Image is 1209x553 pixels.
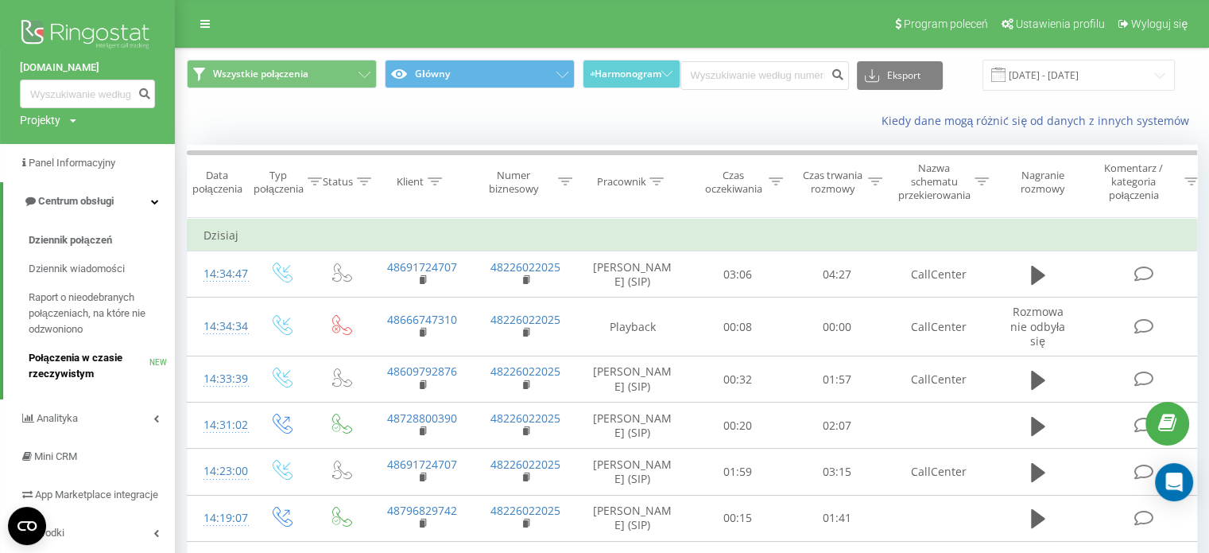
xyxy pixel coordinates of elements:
span: Środki [36,527,64,539]
td: Dzisiaj [188,220,1205,251]
div: 14:34:34 [203,311,235,342]
div: Status [323,175,353,189]
div: Typ połączenia [254,169,304,196]
a: 48691724707 [387,457,457,472]
span: Ustawienia profilu [1016,18,1105,30]
span: Dziennik połączeń [29,232,112,248]
td: 03:06 [688,251,788,298]
a: 48226022025 [490,411,560,426]
span: Wyloguj się [1131,18,1188,30]
span: App Marketplace integracje [35,489,158,500]
span: Mini CRM [34,450,77,462]
a: 48226022025 [490,259,560,275]
div: Nagranie rozmowy [1004,169,1081,196]
button: Open CMP widget [8,507,46,545]
a: 48226022025 [490,457,560,472]
a: 48226022025 [490,364,560,379]
span: Dziennik wiadomości [29,261,125,277]
div: Open Intercom Messenger [1155,463,1193,501]
td: [PERSON_NAME] (SIP) [577,356,688,403]
a: [DOMAIN_NAME] [20,60,155,76]
td: 00:08 [688,298,788,356]
div: Klient [397,175,424,189]
a: Połączenia w czasie rzeczywistymNEW [29,344,175,388]
div: Numer biznesowy [474,169,555,196]
div: Czas oczekiwania [702,169,765,196]
div: Nazwa schematu przekierowania [898,162,971,202]
div: 14:23:00 [203,456,235,487]
span: Połączenia w czasie rzeczywistym [29,350,149,382]
span: Harmonogram [595,68,661,80]
td: 00:20 [688,403,788,449]
td: CallCenter [887,298,990,356]
div: 14:19:07 [203,503,235,534]
td: 00:15 [688,495,788,541]
input: Wyszukiwanie według numeru [680,61,849,90]
a: 48666747310 [387,312,457,327]
a: 48226022025 [490,312,560,327]
td: 02:07 [788,403,887,449]
div: Data połączenia [188,169,246,196]
td: CallCenter [887,251,990,298]
span: Wszystkie połączenia [213,68,308,80]
td: CallCenter [887,356,990,403]
div: 14:33:39 [203,364,235,395]
span: Rozmowa nie odbyła się [1010,304,1065,348]
img: Ringostat logo [20,16,155,56]
td: Playback [577,298,688,356]
div: Komentarz / kategoria połączenia [1087,162,1180,202]
button: Eksport [857,61,943,90]
div: Projekty [20,112,60,128]
a: Centrum obsługi [3,182,175,220]
td: [PERSON_NAME] (SIP) [577,449,688,495]
button: Harmonogram [583,60,680,88]
span: Raport o nieodebranych połączeniach, na które nie odzwoniono [29,290,167,337]
a: 48728800390 [387,411,457,426]
td: [PERSON_NAME] (SIP) [577,251,688,298]
a: Kiedy dane mogą różnić się od danych z innych systemów [881,113,1197,128]
a: Raport o nieodebranych połączeniach, na które nie odzwoniono [29,283,175,344]
a: Dziennik wiadomości [29,255,175,283]
span: Panel Informacyjny [29,157,115,169]
a: 48691724707 [387,259,457,275]
a: 48609792876 [387,364,457,379]
span: Analityka [37,412,78,424]
td: [PERSON_NAME] (SIP) [577,495,688,541]
td: 03:15 [788,449,887,495]
div: Pracownik [596,175,645,189]
td: 01:57 [788,356,887,403]
td: 00:32 [688,356,788,403]
td: 04:27 [788,251,887,298]
td: 01:41 [788,495,887,541]
button: Wszystkie połączenia [187,60,377,88]
td: [PERSON_NAME] (SIP) [577,403,688,449]
td: CallCenter [887,449,990,495]
a: 48226022025 [490,503,560,518]
a: Dziennik połączeń [29,226,175,255]
div: Czas trwania rozmowy [801,169,864,196]
div: 14:34:47 [203,259,235,290]
a: 48796829742 [387,503,457,518]
span: Centrum obsługi [38,195,114,207]
input: Wyszukiwanie według numeru [20,80,155,108]
div: 14:31:02 [203,410,235,441]
td: 00:00 [788,298,887,356]
td: 01:59 [688,449,788,495]
button: Główny [385,60,575,88]
span: Program poleceń [904,18,988,30]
